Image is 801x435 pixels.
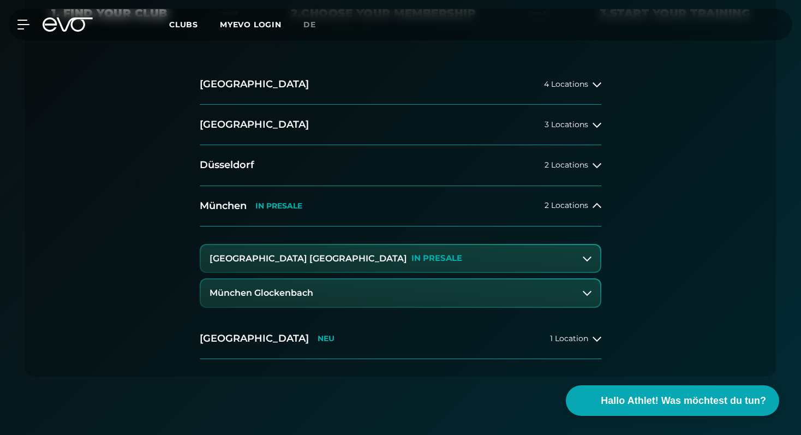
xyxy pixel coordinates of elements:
button: [GEOGRAPHIC_DATA]NEU1 Location [200,319,601,359]
button: Hallo Athlet! Was möchtest du tun? [566,385,779,416]
span: Hallo Athlet! Was möchtest du tun? [601,394,766,408]
p: IN PRESALE [255,201,302,211]
button: München Glockenbach [201,279,600,307]
a: MYEVO LOGIN [220,20,282,29]
a: de [303,19,329,31]
h3: [GEOGRAPHIC_DATA] [GEOGRAPHIC_DATA] [210,254,407,264]
a: Clubs [169,19,220,29]
h2: [GEOGRAPHIC_DATA] [200,78,309,91]
span: 3 Locations [545,121,588,129]
span: de [303,20,316,29]
button: [GEOGRAPHIC_DATA]3 Locations [200,105,601,145]
span: 2 Locations [545,161,588,169]
button: [GEOGRAPHIC_DATA] [GEOGRAPHIC_DATA]IN PRESALE [201,245,600,272]
h2: [GEOGRAPHIC_DATA] [200,332,309,345]
p: IN PRESALE [411,254,462,263]
h2: München [200,199,247,213]
button: MünchenIN PRESALE2 Locations [200,186,601,227]
h2: [GEOGRAPHIC_DATA] [200,118,309,132]
p: NEU [318,334,334,343]
span: 2 Locations [545,201,588,210]
button: Düsseldorf2 Locations [200,145,601,186]
h3: München Glockenbach [210,288,313,298]
span: 4 Locations [544,80,588,88]
span: 1 Location [550,335,588,343]
span: Clubs [169,20,198,29]
h2: Düsseldorf [200,158,254,172]
button: [GEOGRAPHIC_DATA]4 Locations [200,64,601,105]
